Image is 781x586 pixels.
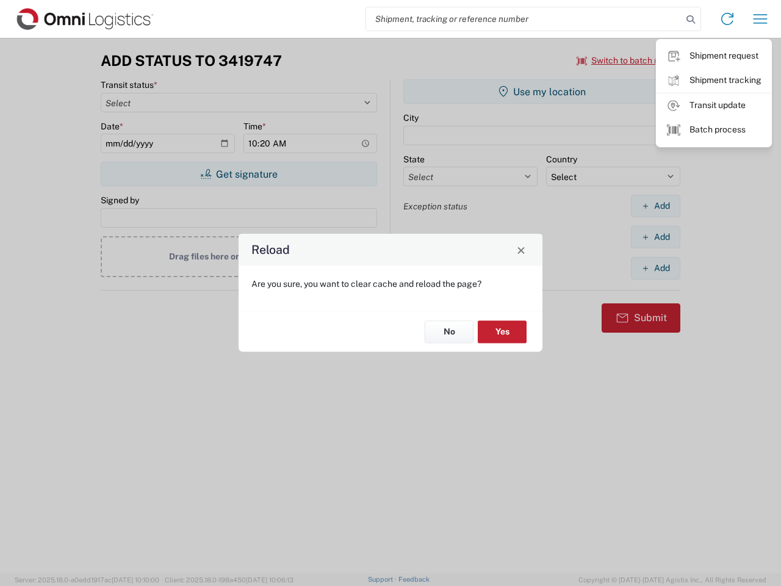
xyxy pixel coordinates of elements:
a: Batch process [657,118,771,142]
a: Transit update [657,93,771,118]
button: No [425,320,473,343]
a: Shipment tracking [657,68,771,93]
button: Yes [478,320,527,343]
a: Shipment request [657,44,771,68]
h4: Reload [251,241,290,259]
p: Are you sure, you want to clear cache and reload the page? [251,278,530,289]
button: Close [513,241,530,258]
input: Shipment, tracking or reference number [366,7,682,31]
